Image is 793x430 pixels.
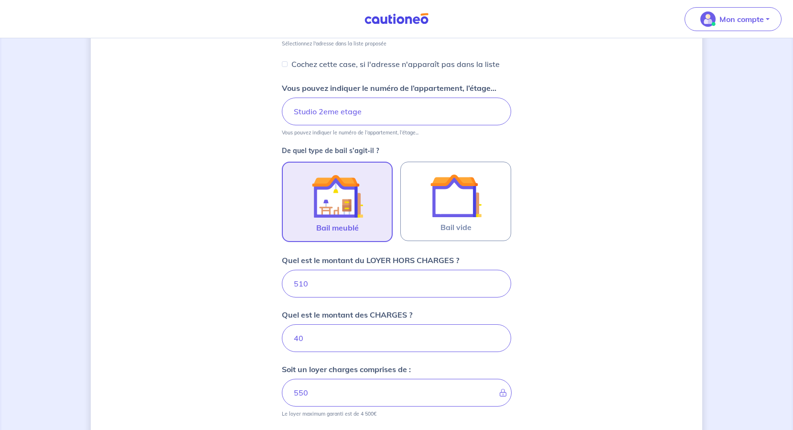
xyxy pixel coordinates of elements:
[282,364,411,375] p: Soit un loyer charges comprises de :
[316,222,359,233] span: Bail meublé
[700,11,716,27] img: illu_account_valid_menu.svg
[361,13,432,25] img: Cautioneo
[430,170,482,221] img: illu_empty_lease.svg
[282,270,511,298] input: 750€
[282,254,459,266] p: Quel est le montant du LOYER HORS CHARGES ?
[282,98,511,125] input: Appartement 2
[282,147,511,154] p: De quel type de bail s’agit-il ?
[282,410,376,417] p: Le loyer maximum garanti est de 4 500€
[282,40,386,47] p: Sélectionnez l'adresse dans la liste proposée
[282,324,511,352] input: 80 €
[282,309,412,320] p: Quel est le montant des CHARGES ?
[685,7,782,31] button: illu_account_valid_menu.svgMon compte
[291,58,500,70] p: Cochez cette case, si l'adresse n'apparaît pas dans la liste
[719,13,764,25] p: Mon compte
[282,379,512,407] input: - €
[440,221,472,233] span: Bail vide
[282,82,496,94] p: Vous pouvez indiquer le numéro de l’appartement, l’étage...
[311,170,363,222] img: illu_furnished_lease.svg
[282,129,418,136] p: Vous pouvez indiquer le numéro de l’appartement, l’étage...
